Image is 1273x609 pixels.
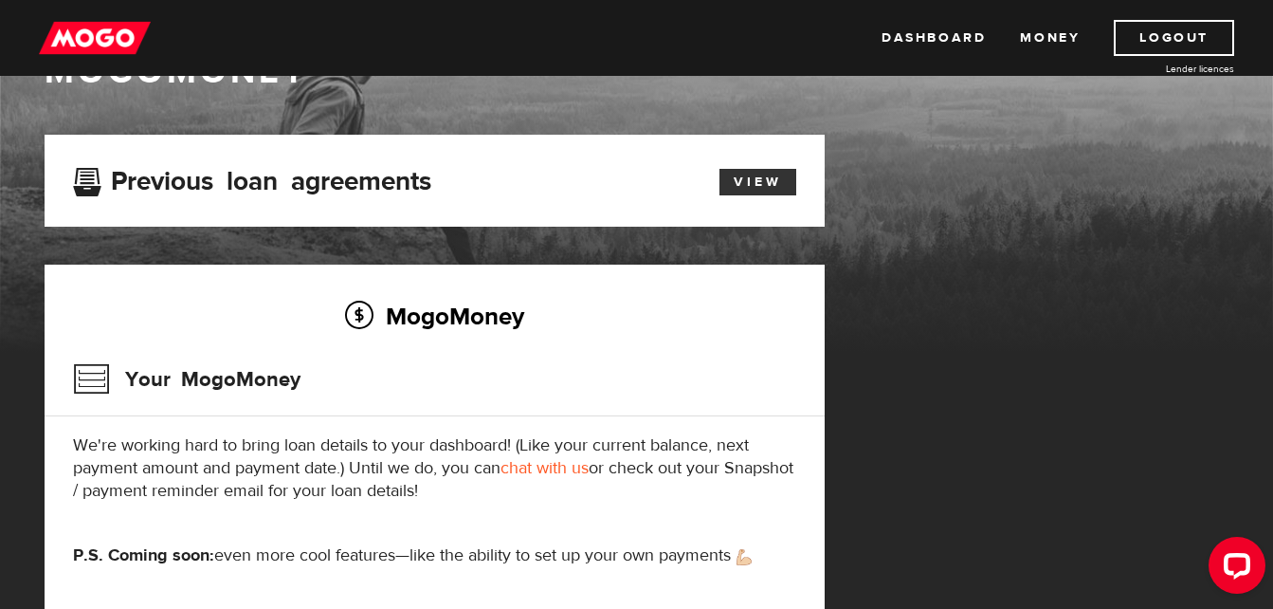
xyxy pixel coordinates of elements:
[737,549,752,565] img: strong arm emoji
[73,355,300,404] h3: Your MogoMoney
[73,434,796,503] p: We're working hard to bring loan details to your dashboard! (Like your current balance, next paym...
[1020,20,1080,56] a: Money
[500,457,589,479] a: chat with us
[45,52,1229,92] h1: MogoMoney
[882,20,986,56] a: Dashboard
[73,296,796,336] h2: MogoMoney
[719,169,796,195] a: View
[73,166,431,191] h3: Previous loan agreements
[1114,20,1234,56] a: Logout
[73,544,214,566] strong: P.S. Coming soon:
[39,20,151,56] img: mogo_logo-11ee424be714fa7cbb0f0f49df9e16ec.png
[73,544,796,567] p: even more cool features—like the ability to set up your own payments
[1092,62,1234,76] a: Lender licences
[1193,529,1273,609] iframe: LiveChat chat widget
